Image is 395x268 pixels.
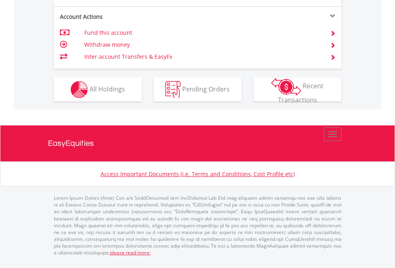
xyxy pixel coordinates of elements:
[54,13,198,21] div: Account Actions
[101,170,295,178] a: Access Important Documents (i.e. Terms and Conditions, Cost Profile etc)
[71,81,88,98] img: holdings-wht.png
[84,51,320,63] td: Inter-account Transfers & EasyFx
[154,77,242,101] button: Pending Orders
[254,77,341,101] button: Recent Transactions
[84,27,320,39] td: Fund this account
[110,249,151,256] a: please read more:
[54,77,142,101] button: All Holdings
[54,195,341,256] p: Lorem Ipsum Dolors (Ame) Con a/e SeddOeiusmod tem InciDiduntut Lab Etd mag aliquaen admin veniamq...
[84,39,320,51] td: Withdraw money
[165,81,181,98] img: pending_instructions-wht.png
[89,84,125,93] span: All Holdings
[182,84,230,93] span: Pending Orders
[48,125,347,161] a: EasyEquities
[271,78,301,95] img: transactions-zar-wht.png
